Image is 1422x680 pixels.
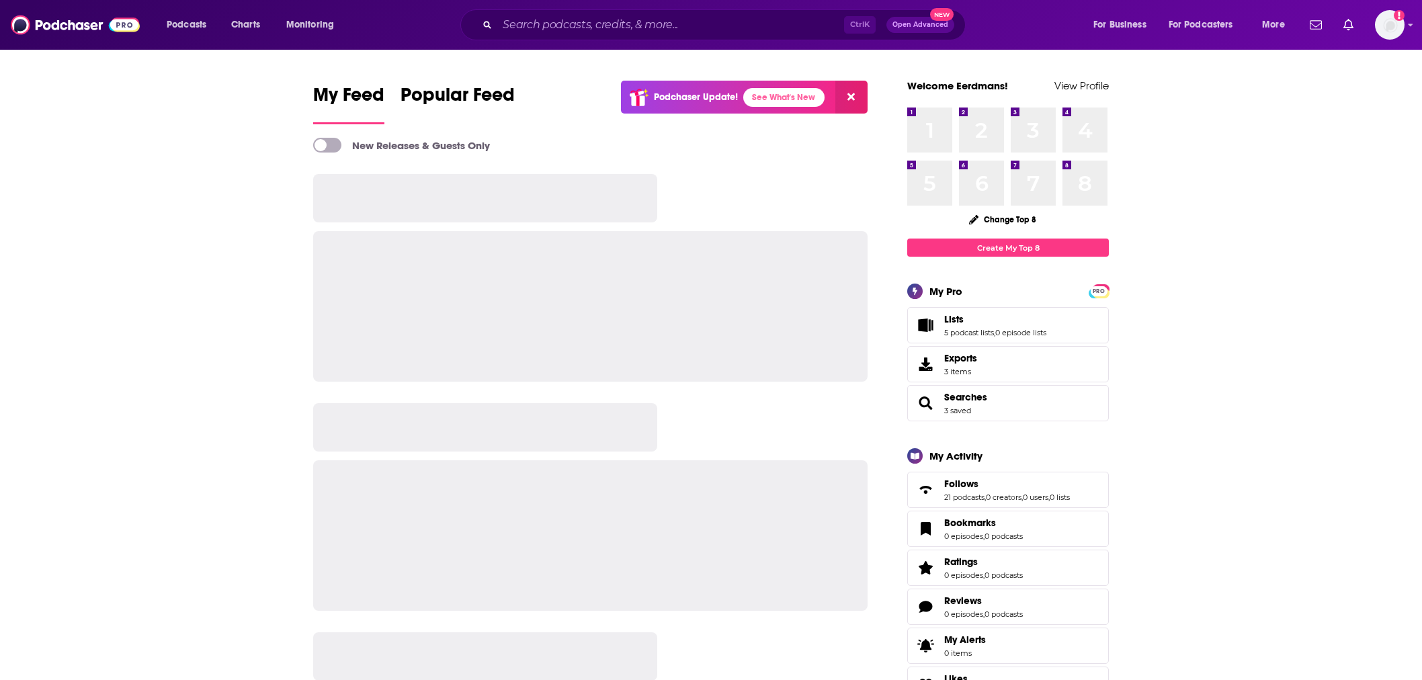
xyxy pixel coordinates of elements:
span: , [983,609,985,619]
span: Reviews [944,595,982,607]
a: Exports [907,346,1109,382]
span: Bookmarks [944,517,996,529]
a: 0 podcasts [985,532,1023,541]
a: Ratings [912,558,939,577]
span: Follows [907,472,1109,508]
a: Show notifications dropdown [1304,13,1327,36]
span: Follows [944,478,978,490]
span: , [994,328,995,337]
input: Search podcasts, credits, & more... [497,14,844,36]
a: 0 episodes [944,532,983,541]
span: Popular Feed [401,83,515,114]
span: New [930,8,954,21]
div: Search podcasts, credits, & more... [473,9,978,40]
span: My Alerts [944,634,986,646]
a: New Releases & Guests Only [313,138,490,153]
a: Bookmarks [944,517,1023,529]
a: View Profile [1054,79,1109,92]
span: Lists [907,307,1109,343]
span: Ctrl K [844,16,876,34]
a: Follows [912,480,939,499]
span: Reviews [907,589,1109,625]
a: Bookmarks [912,519,939,538]
a: 21 podcasts [944,493,985,502]
a: 5 podcast lists [944,328,994,337]
button: Show profile menu [1375,10,1405,40]
button: open menu [1084,14,1163,36]
span: My Alerts [912,636,939,655]
a: 3 saved [944,406,971,415]
span: Charts [231,15,260,34]
span: For Podcasters [1169,15,1233,34]
span: Ratings [944,556,978,568]
button: open menu [277,14,351,36]
button: Open AdvancedNew [886,17,954,33]
a: Popular Feed [401,83,515,124]
span: , [985,493,986,502]
button: open menu [1160,14,1253,36]
a: Create My Top 8 [907,239,1109,257]
div: My Activity [929,450,982,462]
span: Monitoring [286,15,334,34]
span: Podcasts [167,15,206,34]
a: My Feed [313,83,384,124]
span: , [1048,493,1050,502]
span: Logged in as eerdmans [1375,10,1405,40]
a: PRO [1091,286,1107,296]
a: 0 users [1023,493,1048,502]
a: Ratings [944,556,1023,568]
a: See What's New [743,88,825,107]
svg: Add a profile image [1394,10,1405,21]
span: , [1021,493,1023,502]
a: 0 creators [986,493,1021,502]
span: Exports [944,352,977,364]
a: 0 episodes [944,570,983,580]
a: Follows [944,478,1070,490]
a: Welcome Eerdmans! [907,79,1008,92]
span: , [983,570,985,580]
span: My Feed [313,83,384,114]
span: 0 items [944,648,986,658]
a: Reviews [944,595,1023,607]
a: 0 podcasts [985,609,1023,619]
img: User Profile [1375,10,1405,40]
span: Ratings [907,550,1109,586]
a: 0 episode lists [995,328,1046,337]
span: 3 items [944,367,977,376]
span: Searches [907,385,1109,421]
img: Podchaser - Follow, Share and Rate Podcasts [11,12,140,38]
a: Lists [944,313,1046,325]
span: , [983,532,985,541]
a: 0 lists [1050,493,1070,502]
button: open menu [1253,14,1302,36]
a: 0 podcasts [985,570,1023,580]
span: More [1262,15,1285,34]
a: Searches [912,394,939,413]
a: Charts [222,14,268,36]
span: Bookmarks [907,511,1109,547]
span: Open Advanced [892,22,948,28]
a: My Alerts [907,628,1109,664]
span: Lists [944,313,964,325]
a: Reviews [912,597,939,616]
span: For Business [1093,15,1146,34]
p: Podchaser Update! [654,91,738,103]
a: Lists [912,316,939,335]
button: open menu [157,14,224,36]
button: Change Top 8 [961,211,1044,228]
span: Exports [912,355,939,374]
a: Searches [944,391,987,403]
a: 0 episodes [944,609,983,619]
div: My Pro [929,285,962,298]
a: Show notifications dropdown [1338,13,1359,36]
